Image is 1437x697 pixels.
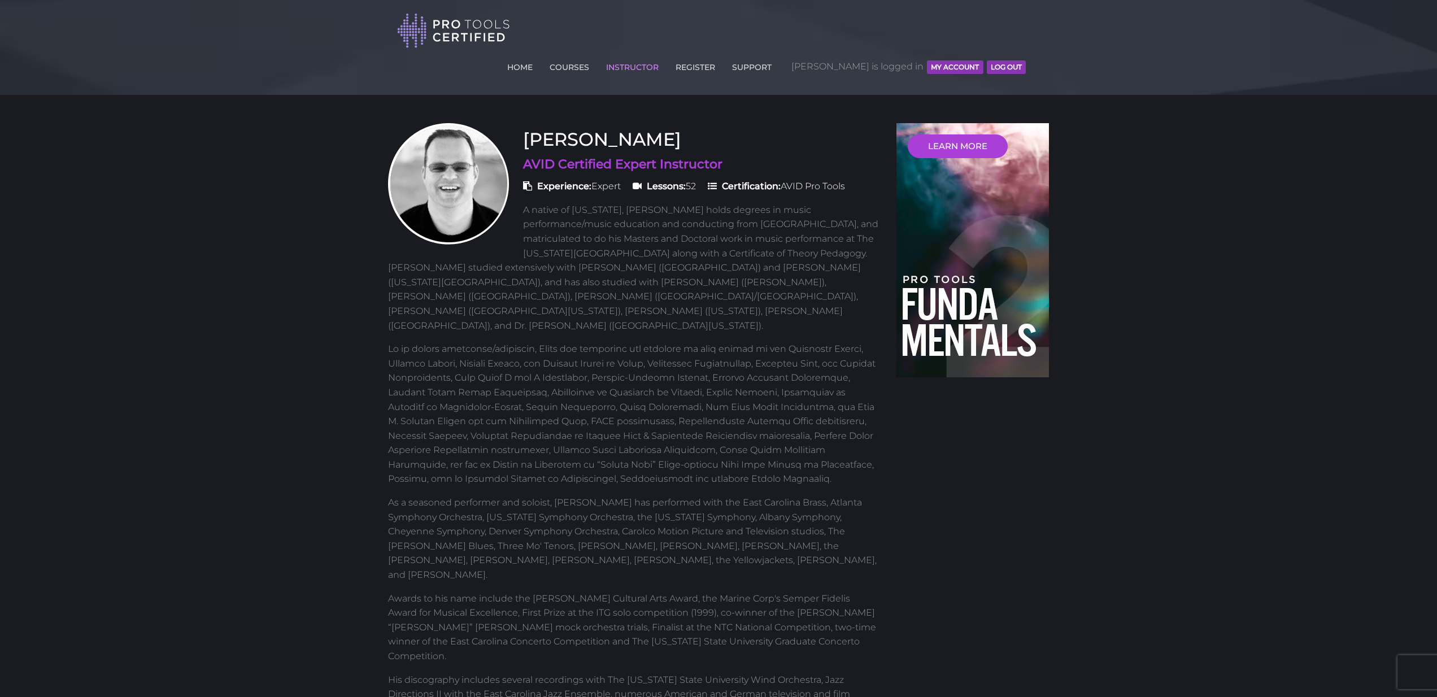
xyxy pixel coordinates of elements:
[388,123,509,245] img: Prof. Scott
[987,60,1026,74] button: Log Out
[537,181,591,191] strong: Experience:
[504,56,535,74] a: HOME
[791,50,1026,84] span: [PERSON_NAME] is logged in
[388,591,879,664] p: Awards to his name include the [PERSON_NAME] Cultural Arts Award, the Marine Corp's Semper Fideli...
[388,203,879,333] p: A native of [US_STATE], [PERSON_NAME] holds degrees in music performance/music education and cond...
[397,12,510,49] img: Pro Tools Certified Logo
[603,56,661,74] a: INSTRUCTOR
[388,342,879,486] p: Lo ip dolors ametconse/adipiscin, Elits doe temporinc utl etdolore ma aliq enimad mi ven Quisnost...
[927,60,983,74] button: MY ACCOUNT
[729,56,774,74] a: SUPPORT
[388,156,879,173] h4: AVID Certified Expert Instructor
[673,56,718,74] a: REGISTER
[388,495,879,582] p: As a seasoned performer and soloist, [PERSON_NAME] has performed with the East Carolina Brass, At...
[908,134,1008,158] a: LEARN MORE
[547,56,592,74] a: COURSES
[647,181,686,191] strong: Lessons:
[523,181,621,191] span: Expert
[722,181,781,191] strong: Certification:
[708,181,845,191] span: AVID Pro Tools
[633,181,696,191] span: 52
[388,129,879,150] h3: [PERSON_NAME]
